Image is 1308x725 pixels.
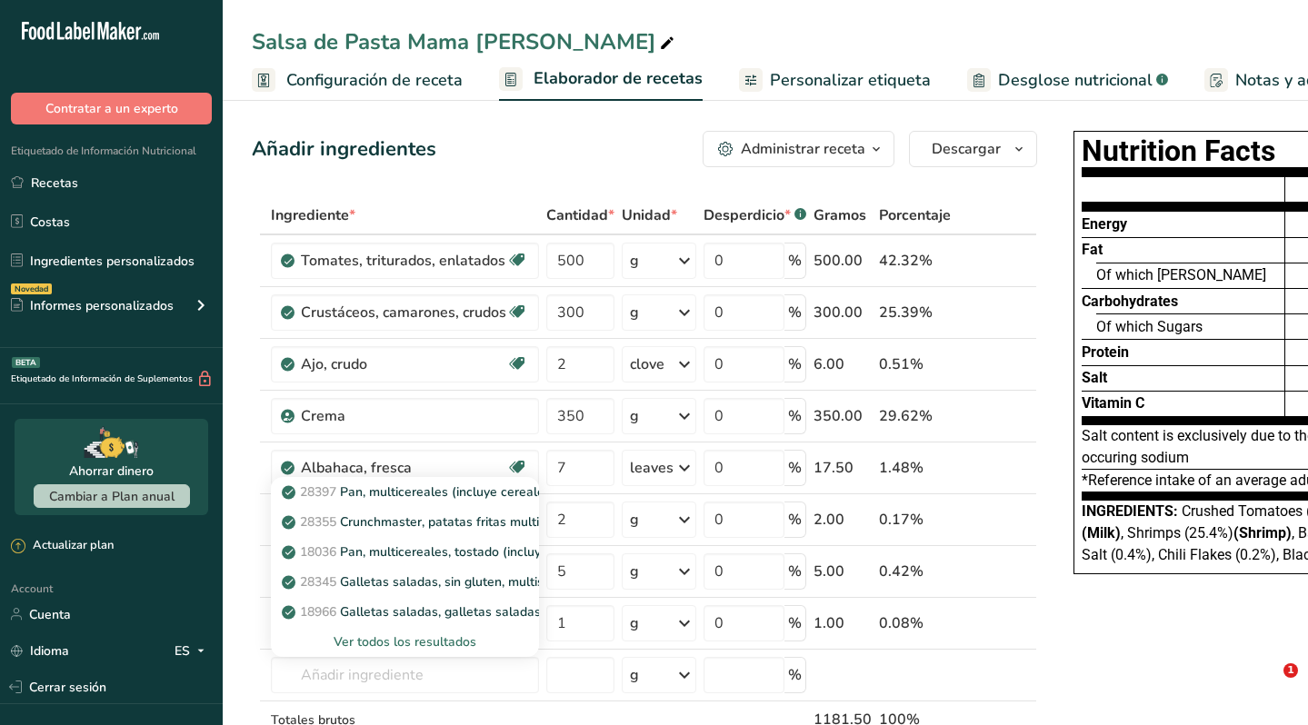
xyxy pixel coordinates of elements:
div: g [630,250,639,272]
span: Descargar [932,138,1001,160]
div: Tomates, triturados, enlatados [301,250,506,272]
a: Desglose nutricional [967,60,1168,101]
span: Personalizar etiqueta [770,68,931,93]
div: 0.08% [879,612,951,634]
span: Elaborador de recetas [534,66,703,91]
span: 18966 [300,603,336,621]
div: Ver todos los resultados [271,627,539,657]
span: Cantidad [546,204,614,226]
span: 28397 [300,483,336,501]
span: Gramos [814,204,866,226]
div: Crema [301,405,528,427]
div: g [630,612,639,634]
div: Añadir ingredientes [252,134,436,164]
a: 28355Crunchmaster, patatas fritas multicereales, galletas saladas, sin gluten [271,507,539,537]
div: g [630,561,639,582]
span: Vitamin C [1082,394,1144,412]
span: 18036 [300,543,336,561]
div: 1.00 [814,612,872,634]
a: 18036Pan, multicereales, tostado (incluye cereales integrales) [271,537,539,567]
span: Ingredients: [1082,502,1178,520]
p: Galletas saladas, sin gluten, multisemillas y multicereales [285,572,678,591]
div: Novedad [11,283,52,294]
div: 0.51% [879,353,951,375]
div: Informes personalizados [11,296,174,315]
div: 350.00 [814,405,872,427]
span: Carbohydrates [1082,293,1178,310]
div: g [630,405,639,427]
div: 17.50 [814,457,872,479]
span: Energy [1082,215,1127,233]
div: Desperdicio [704,204,806,226]
a: 18966Galletas saladas, galletas saladas, trigo integral (incluye cereales múltiples) [271,597,539,627]
b: (Shrimp) [1233,524,1292,541]
div: 6.00 [814,353,872,375]
button: Administrar receta [703,131,894,167]
div: 0.42% [879,561,951,582]
a: 28397Pan, multicereales (incluye cereales integrales) [271,477,539,507]
b: (Milk) [1082,524,1121,541]
div: Actualizar plan [11,537,114,555]
p: Galletas saladas, galletas saladas, trigo integral (incluye cereales múltiples) [285,602,786,621]
span: Unidad [622,204,677,226]
a: 28345Galletas saladas, sin gluten, multisemillas y multicereales [271,567,539,597]
div: ES [175,640,212,661]
a: Idioma [11,635,69,667]
div: 42.32% [879,250,951,272]
span: 28355 [300,513,336,531]
button: Descargar [909,131,1037,167]
a: Configuración de receta [252,60,463,101]
span: Ingrediente [271,204,355,226]
p: Pan, multicereales (incluye cereales integrales) [285,482,617,502]
span: Of which [PERSON_NAME] [1096,266,1266,283]
span: Cambiar a Plan anual [49,488,175,505]
span: Configuración de receta [286,68,463,93]
button: Contratar a un experto [11,93,212,124]
div: 5.00 [814,561,872,582]
p: Pan, multicereales, tostado (incluye cereales integrales) [285,542,668,561]
div: BETA [12,357,40,368]
div: Ajo, crudo [301,353,506,375]
div: Ver todos los resultados [285,632,524,651]
div: Crustáceos, camarones, crudos [301,302,506,323]
button: Cambiar a Plan anual [34,484,190,508]
span: Porcentaje [879,204,951,226]
div: 0.17% [879,509,951,531]
div: g [630,664,639,686]
div: 2.00 [814,509,872,531]
div: leaves [630,457,674,479]
div: g [630,302,639,323]
div: Albahaca, fresca [301,457,506,479]
div: 29.62% [879,405,951,427]
span: 28345 [300,573,336,591]
a: Personalizar etiqueta [739,60,931,101]
div: 25.39% [879,302,951,323]
span: Salt [1082,369,1107,386]
p: Crunchmaster, patatas fritas multicereales, galletas saladas, sin gluten [285,512,755,531]
div: 1.48% [879,457,951,479]
div: Ahorrar dinero [69,462,154,481]
span: Desglose nutricional [998,68,1153,93]
div: Salsa de Pasta Mama [PERSON_NAME] [252,25,678,58]
div: 500.00 [814,250,872,272]
span: Fat [1082,241,1103,258]
div: Administrar receta [741,138,865,160]
div: g [630,509,639,531]
iframe: Intercom live chat [1246,663,1290,707]
div: 300.00 [814,302,872,323]
span: 1 [1283,663,1298,678]
span: Protein [1082,343,1129,361]
span: Of which Sugars [1096,318,1203,335]
a: Elaborador de recetas [499,58,703,102]
input: Añadir ingrediente [271,657,539,693]
div: clove [630,353,664,375]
